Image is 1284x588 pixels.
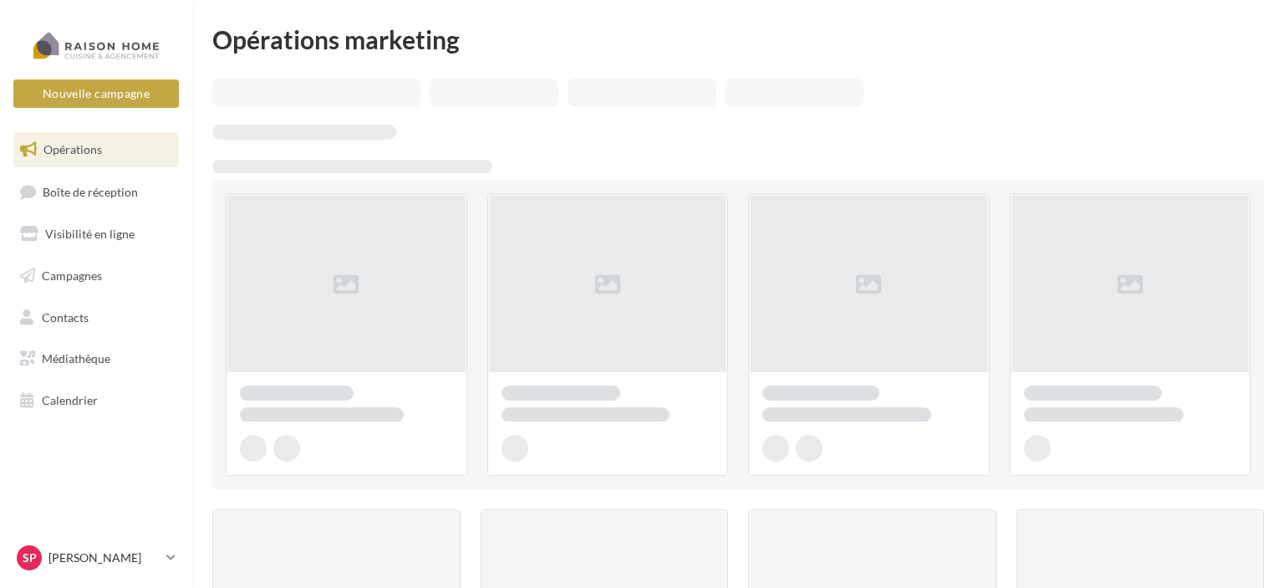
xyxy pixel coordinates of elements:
[10,132,182,167] a: Opérations
[23,550,37,566] span: Sp
[13,79,179,108] button: Nouvelle campagne
[42,268,102,283] span: Campagnes
[43,184,138,198] span: Boîte de réception
[10,258,182,294] a: Campagnes
[45,227,135,241] span: Visibilité en ligne
[42,309,89,324] span: Contacts
[43,142,102,156] span: Opérations
[42,393,98,407] span: Calendrier
[10,217,182,252] a: Visibilité en ligne
[48,550,160,566] p: [PERSON_NAME]
[10,300,182,335] a: Contacts
[10,341,182,376] a: Médiathèque
[42,351,110,366] span: Médiathèque
[10,383,182,418] a: Calendrier
[10,174,182,210] a: Boîte de réception
[212,27,1264,52] div: Opérations marketing
[13,542,179,574] a: Sp [PERSON_NAME]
